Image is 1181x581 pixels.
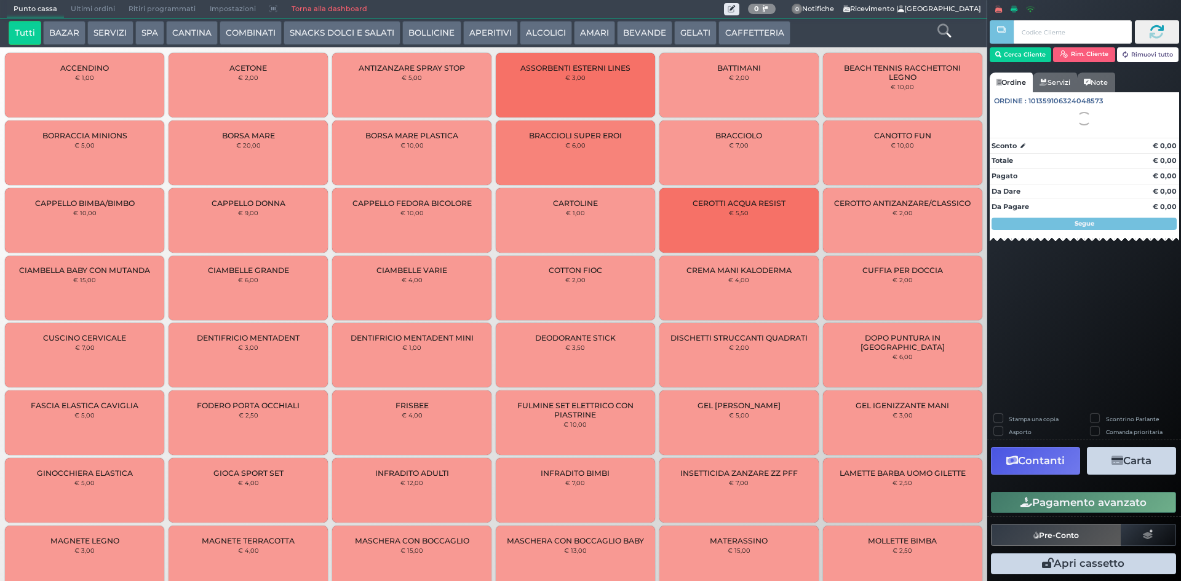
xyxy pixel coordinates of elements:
[1153,156,1177,165] strong: € 0,00
[75,344,95,351] small: € 7,00
[1053,47,1115,62] button: Rim. Cliente
[402,411,423,419] small: € 4,00
[64,1,122,18] span: Ultimi ordini
[1106,415,1159,423] label: Scontrino Parlante
[840,468,966,478] span: LAMETTE BARBA UOMO GILETTE
[239,411,258,419] small: € 2,50
[238,276,258,283] small: € 6,00
[42,131,127,140] span: BORRACCIA MINIONS
[520,21,572,45] button: ALCOLICI
[520,63,630,73] span: ASSORBENTI ESTERNI LINES
[868,536,937,545] span: MOLLETTE BIMBA
[718,21,790,45] button: CAFFETTERIA
[359,63,465,73] span: ANTIZANZARE SPRAY STOP
[549,266,602,275] span: COTTON FIOC
[617,21,672,45] button: BEVANDE
[220,21,282,45] button: COMBINATI
[729,209,749,216] small: € 5,50
[37,468,133,478] span: GINOCCHIERA ELASTICA
[506,401,645,419] span: FULMINE SET ELETTRICO CON PIASTRINE
[893,353,913,360] small: € 6,00
[396,401,429,410] span: FRISBEE
[31,401,138,410] span: FASCIA ELASTICA CAVIGLIA
[893,276,913,283] small: € 2,00
[891,83,914,90] small: € 10,00
[990,47,1052,62] button: Cerca Cliente
[400,479,423,486] small: € 12,00
[74,411,95,419] small: € 5,00
[670,333,808,342] span: DISCHETTI STRUCCANTI QUADRATI
[994,96,1027,106] span: Ordine :
[202,536,295,545] span: MAGNETE TERRACOTTA
[833,333,971,352] span: DOPO PUNTURA IN [GEOGRAPHIC_DATA]
[365,131,458,140] span: BORSA MARE PLASTICA
[535,333,616,342] span: DEODORANTE STICK
[229,63,267,73] span: ACETONE
[992,172,1017,180] strong: Pagato
[238,547,259,554] small: € 4,00
[893,479,912,486] small: € 2,50
[715,131,762,140] span: BRACCIOLO
[400,209,424,216] small: € 10,00
[710,536,768,545] span: MATERASSINO
[284,1,373,18] a: Torna alla dashboard
[674,21,717,45] button: GELATI
[541,468,610,478] span: INFRADITO BIMBI
[729,411,749,419] small: € 5,00
[529,131,622,140] span: BRACCIOLI SUPER EROI
[352,199,472,208] span: CAPPELLO FEDORA BICOLORE
[197,401,300,410] span: FODERO PORTA OCCHIALI
[166,21,218,45] button: CANTINA
[197,333,300,342] span: DENTIFRICIO MENTADENT
[754,4,759,13] b: 0
[874,131,931,140] span: CANOTTO FUN
[792,4,803,15] span: 0
[1077,73,1115,92] a: Note
[50,536,119,545] span: MAGNETE LEGNO
[891,141,914,149] small: € 10,00
[1028,96,1103,106] span: 101359106324048573
[208,266,289,275] span: CIAMBELLE GRANDE
[74,141,95,149] small: € 5,00
[564,547,587,554] small: € 13,00
[717,63,761,73] span: BATTIMANI
[73,209,97,216] small: € 10,00
[574,21,615,45] button: AMARI
[463,21,518,45] button: APERITIVI
[893,547,912,554] small: € 2,50
[990,73,1033,92] a: Ordine
[238,344,258,351] small: € 3,00
[1087,447,1176,475] button: Carta
[728,547,750,554] small: € 15,00
[833,63,971,82] span: BEACH TENNIS RACCHETTONI LEGNO
[698,401,781,410] span: GEL [PERSON_NAME]
[402,21,461,45] button: BOLLICINE
[35,199,135,208] span: CAPPELLO BIMBA/BIMBO
[213,468,284,478] span: GIOCA SPORT SET
[862,266,943,275] span: CUFFIA PER DOCCIA
[87,21,133,45] button: SERVIZI
[1153,187,1177,196] strong: € 0,00
[402,276,423,283] small: € 4,00
[565,74,586,81] small: € 3,00
[1033,73,1077,92] a: Servizi
[376,266,447,275] span: CIAMBELLE VARIE
[553,199,598,208] span: CARTOLINE
[1014,20,1131,44] input: Codice Cliente
[238,74,258,81] small: € 2,00
[507,536,644,545] span: MASCHERA CON BOCCAGLIO BABY
[729,141,749,149] small: € 7,00
[992,187,1020,196] strong: Da Dare
[1106,428,1163,436] label: Comanda prioritaria
[402,74,422,81] small: € 5,00
[9,21,41,45] button: Tutti
[729,344,749,351] small: € 2,00
[375,468,449,478] span: INFRADITO ADULTI
[565,276,586,283] small: € 2,00
[122,1,202,18] span: Ritiri programmati
[563,421,587,428] small: € 10,00
[991,447,1080,475] button: Contanti
[212,199,285,208] span: CAPPELLO DONNA
[60,63,109,73] span: ACCENDINO
[236,141,261,149] small: € 20,00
